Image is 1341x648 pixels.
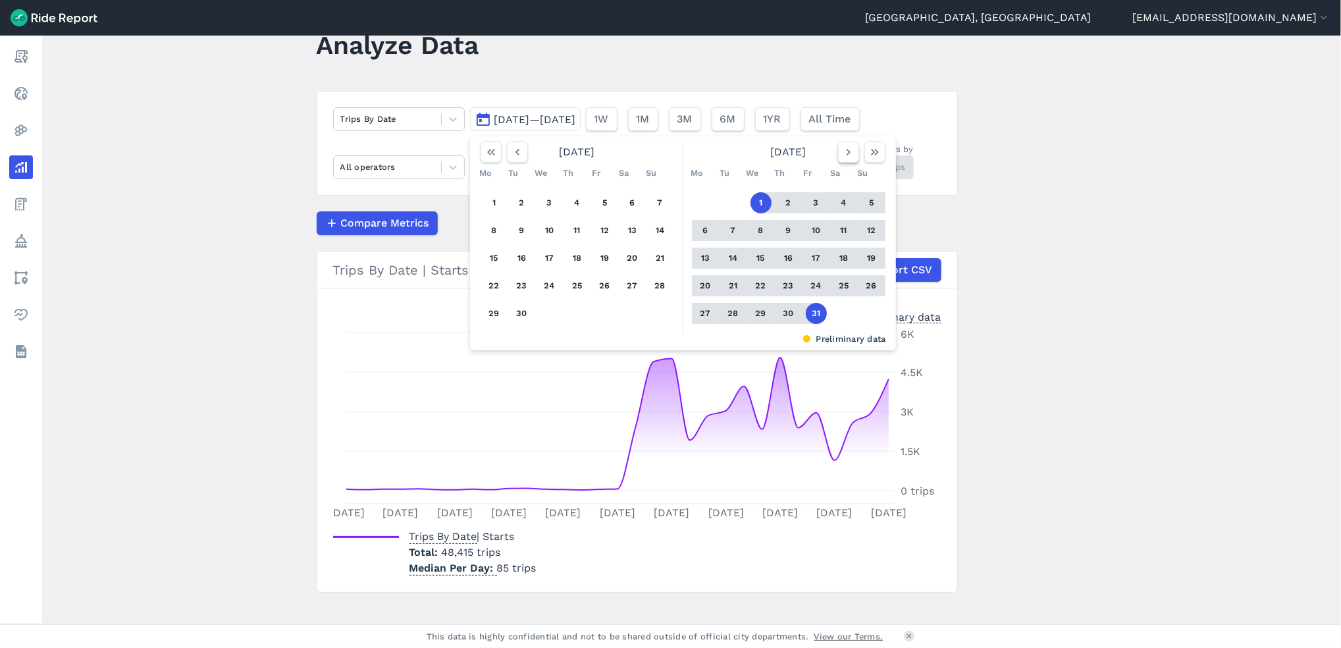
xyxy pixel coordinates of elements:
[409,546,442,558] span: Total
[484,303,505,324] button: 29
[669,107,701,131] button: 3M
[594,220,616,241] button: 12
[650,220,671,241] button: 14
[409,530,515,543] span: | Starts
[650,192,671,213] button: 7
[558,163,579,184] div: Th
[409,558,497,576] span: Median Per Day
[539,248,560,269] button: 17
[723,275,744,296] button: 21
[833,220,855,241] button: 11
[695,275,716,296] button: 20
[594,248,616,269] button: 19
[677,111,693,127] span: 3M
[755,107,790,131] button: 1YR
[654,506,689,519] tspan: [DATE]
[539,192,560,213] button: 3
[475,163,496,184] div: Mo
[695,220,716,241] button: 6
[901,366,923,379] tspan: 4.5K
[806,248,827,269] button: 17
[901,485,934,497] tspan: 0 trips
[567,220,588,241] button: 11
[857,310,941,323] div: Preliminary data
[622,192,643,213] button: 6
[567,248,588,269] button: 18
[825,163,846,184] div: Sa
[816,506,852,519] tspan: [DATE]
[742,163,763,184] div: We
[567,275,588,296] button: 25
[833,192,855,213] button: 4
[503,163,524,184] div: Tu
[871,506,907,519] tspan: [DATE]
[637,111,650,127] span: 1M
[409,526,477,544] span: Trips By Date
[491,506,527,519] tspan: [DATE]
[778,192,799,213] button: 2
[750,220,772,241] button: 8
[797,163,818,184] div: Fr
[874,262,933,278] span: Export CSV
[11,9,97,26] img: Ride Report
[545,506,581,519] tspan: [DATE]
[861,220,882,241] button: 12
[470,107,581,131] button: [DATE]—[DATE]
[778,275,799,296] button: 23
[512,275,533,296] button: 23
[531,163,552,184] div: We
[641,163,662,184] div: Su
[861,275,882,296] button: 26
[442,546,501,558] span: 48,415 trips
[317,27,479,63] h1: Analyze Data
[512,220,533,241] button: 9
[750,275,772,296] button: 22
[806,303,827,324] button: 31
[484,248,505,269] button: 15
[622,220,643,241] button: 13
[317,211,438,235] button: Compare Metrics
[723,303,744,324] button: 28
[9,340,33,364] a: Datasets
[436,506,472,519] tspan: [DATE]
[539,220,560,241] button: 10
[9,266,33,290] a: Areas
[814,630,883,643] a: View our Terms.
[622,275,643,296] button: 27
[833,248,855,269] button: 18
[712,107,745,131] button: 6M
[484,192,505,213] button: 1
[341,215,429,231] span: Compare Metrics
[1132,10,1330,26] button: [EMAIL_ADDRESS][DOMAIN_NAME]
[778,220,799,241] button: 9
[9,82,33,105] a: Realtime
[9,303,33,327] a: Health
[329,506,364,519] tspan: [DATE]
[484,275,505,296] button: 22
[382,506,418,519] tspan: [DATE]
[750,303,772,324] button: 29
[650,248,671,269] button: 21
[695,248,716,269] button: 13
[484,220,505,241] button: 8
[512,192,533,213] button: 2
[494,113,576,126] span: [DATE]—[DATE]
[9,119,33,142] a: Heatmaps
[687,163,708,184] div: Mo
[801,107,860,131] button: All Time
[594,192,616,213] button: 5
[9,155,33,179] a: Analyze
[9,192,33,216] a: Fees
[861,248,882,269] button: 19
[586,107,618,131] button: 1W
[806,275,827,296] button: 24
[614,163,635,184] div: Sa
[750,248,772,269] button: 15
[695,303,716,324] button: 27
[762,506,798,519] tspan: [DATE]
[9,45,33,68] a: Report
[594,275,616,296] button: 26
[901,445,920,458] tspan: 1.5K
[687,142,891,163] div: [DATE]
[901,406,914,418] tspan: 3K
